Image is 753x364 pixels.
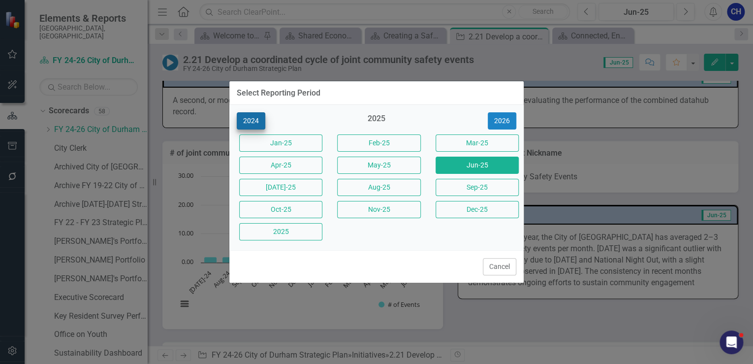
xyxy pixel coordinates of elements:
button: Nov-25 [337,201,420,218]
button: May-25 [337,157,420,174]
div: 2025 [335,113,418,130]
button: Aug-25 [337,179,420,196]
button: Dec-25 [436,201,519,218]
button: 2024 [237,112,265,130]
button: 2025 [239,223,322,240]
button: Jan-25 [239,134,322,152]
button: [DATE]-25 [239,179,322,196]
button: Apr-25 [239,157,322,174]
button: Cancel [483,258,516,275]
button: 2026 [488,112,516,130]
button: Jun-25 [436,157,519,174]
button: Mar-25 [436,134,519,152]
button: Sep-25 [436,179,519,196]
iframe: Intercom live chat [720,331,743,354]
button: Oct-25 [239,201,322,218]
button: Feb-25 [337,134,420,152]
div: Select Reporting Period [237,89,320,98]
